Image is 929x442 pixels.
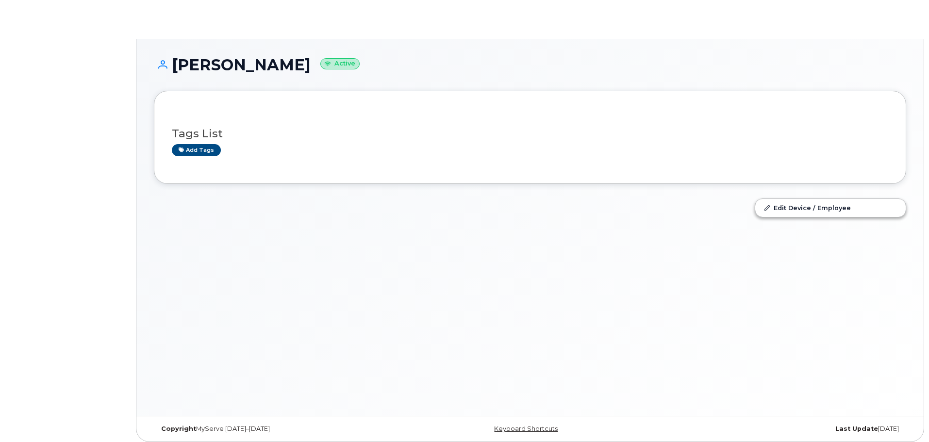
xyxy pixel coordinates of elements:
[320,58,360,69] small: Active
[655,425,906,433] div: [DATE]
[172,144,221,156] a: Add tags
[494,425,558,432] a: Keyboard Shortcuts
[154,425,405,433] div: MyServe [DATE]–[DATE]
[161,425,196,432] strong: Copyright
[154,56,906,73] h1: [PERSON_NAME]
[172,128,888,140] h3: Tags List
[755,199,906,216] a: Edit Device / Employee
[835,425,878,432] strong: Last Update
